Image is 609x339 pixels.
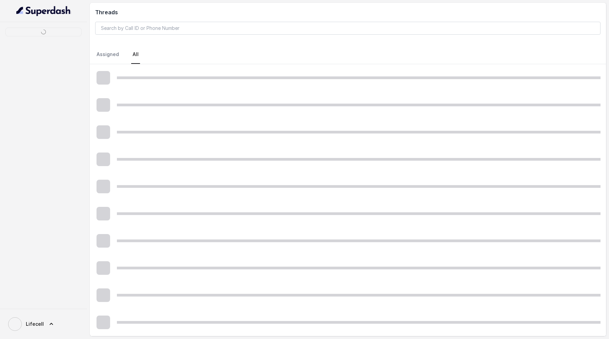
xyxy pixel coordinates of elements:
[95,8,601,16] h2: Threads
[131,46,140,64] a: All
[95,46,120,64] a: Assigned
[26,321,44,327] span: Lifecell
[95,46,601,64] nav: Tabs
[5,315,82,334] a: Lifecell
[95,22,601,35] input: Search by Call ID or Phone Number
[16,5,71,16] img: light.svg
